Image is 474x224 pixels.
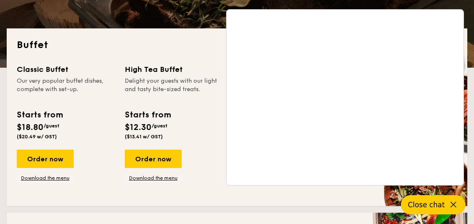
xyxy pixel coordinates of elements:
div: High Tea Buffet [125,64,223,75]
span: ($20.49 w/ GST) [17,134,57,140]
span: /guest [152,123,167,129]
span: $12.30 [125,122,152,132]
div: Classic Buffet [17,64,115,75]
span: ($13.41 w/ GST) [125,134,163,140]
div: Starts from [17,109,62,121]
div: Delight your guests with our light and tasty bite-sized treats. [125,77,223,102]
div: Starts from [125,109,170,121]
div: Our very popular buffet dishes, complete with set-up. [17,77,115,102]
span: Close chat [408,201,445,209]
div: Order now [17,150,74,168]
button: Close chat [401,195,466,214]
a: Download the menu [125,175,182,181]
span: /guest [44,123,59,129]
a: Download the menu [17,175,74,181]
div: Order now [125,150,182,168]
span: $18.80 [17,122,44,132]
h2: Buffet [17,38,457,52]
